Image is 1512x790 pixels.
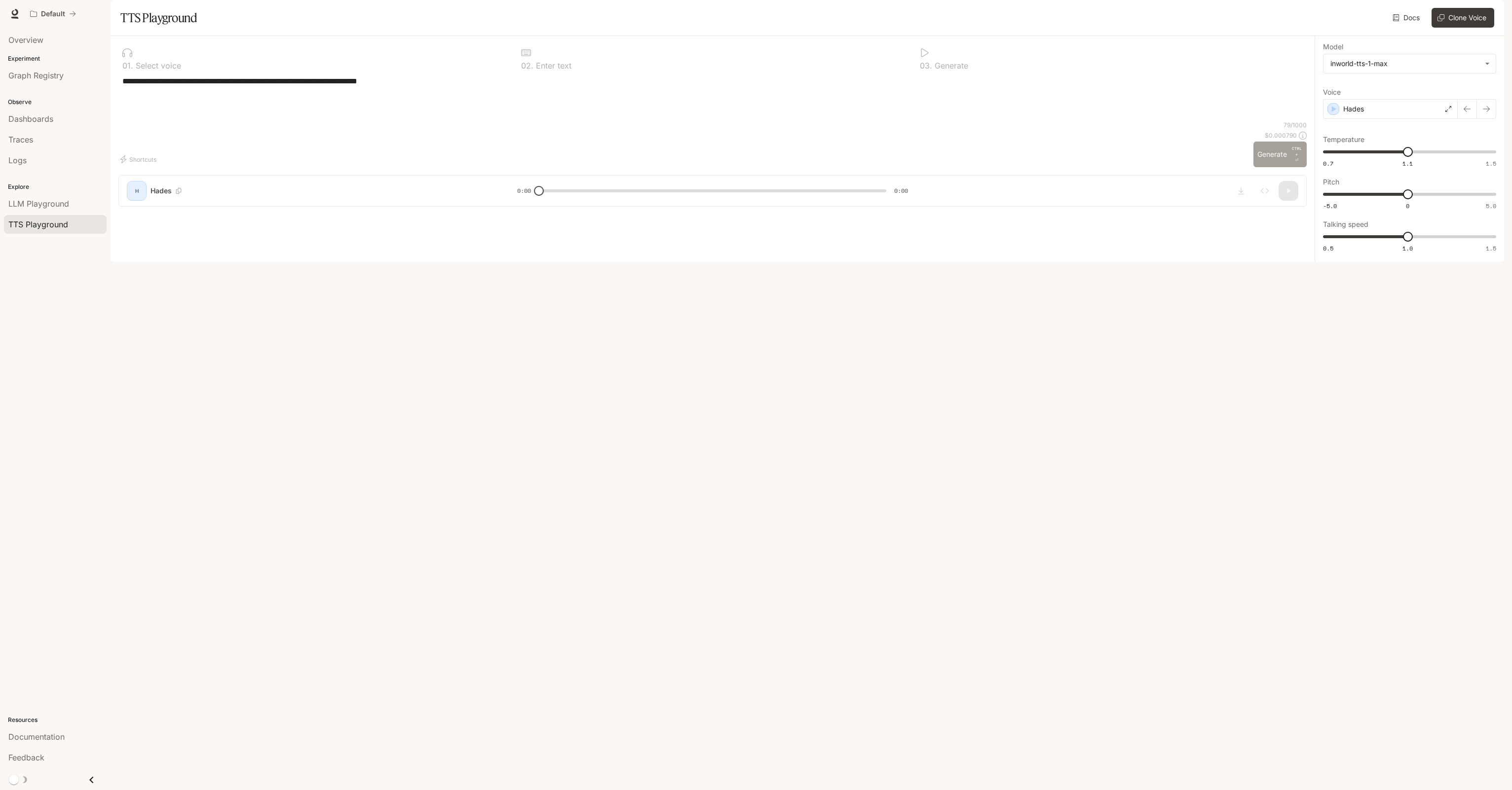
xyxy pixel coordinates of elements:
div: inworld-tts-1-max [1330,59,1480,69]
p: Hades [1343,104,1364,114]
div: inworld-tts-1-max [1323,54,1496,73]
button: Shortcuts [118,151,160,167]
button: GenerateCTRL +⏎ [1253,142,1307,167]
p: Pitch [1323,179,1339,185]
a: Docs [1391,8,1424,28]
span: 0 [1406,202,1409,210]
button: All workspaces [26,4,80,24]
p: Temperature [1323,136,1364,143]
p: 0 2 . [521,62,533,70]
p: ⏎ [1291,145,1303,163]
p: Generate [932,62,968,70]
p: 0 1 . [122,62,133,70]
span: 1.5 [1486,244,1496,252]
p: Enter text [533,62,571,70]
p: CTRL + [1291,145,1303,157]
span: 1.5 [1486,159,1496,168]
h1: TTS Playground [120,8,197,28]
span: 1.1 [1402,159,1413,168]
span: 0.7 [1323,159,1333,168]
p: 0 3 . [920,62,932,70]
span: 5.0 [1486,202,1496,210]
button: Clone Voice [1432,8,1494,28]
p: Select voice [133,62,181,70]
span: 0.5 [1323,244,1333,252]
p: Talking speed [1323,221,1368,228]
p: 79 / 1000 [1284,121,1307,129]
p: Default [41,10,65,18]
span: 1.0 [1402,244,1413,252]
p: Model [1323,43,1343,50]
span: -5.0 [1323,202,1337,210]
p: Voice [1323,89,1341,96]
